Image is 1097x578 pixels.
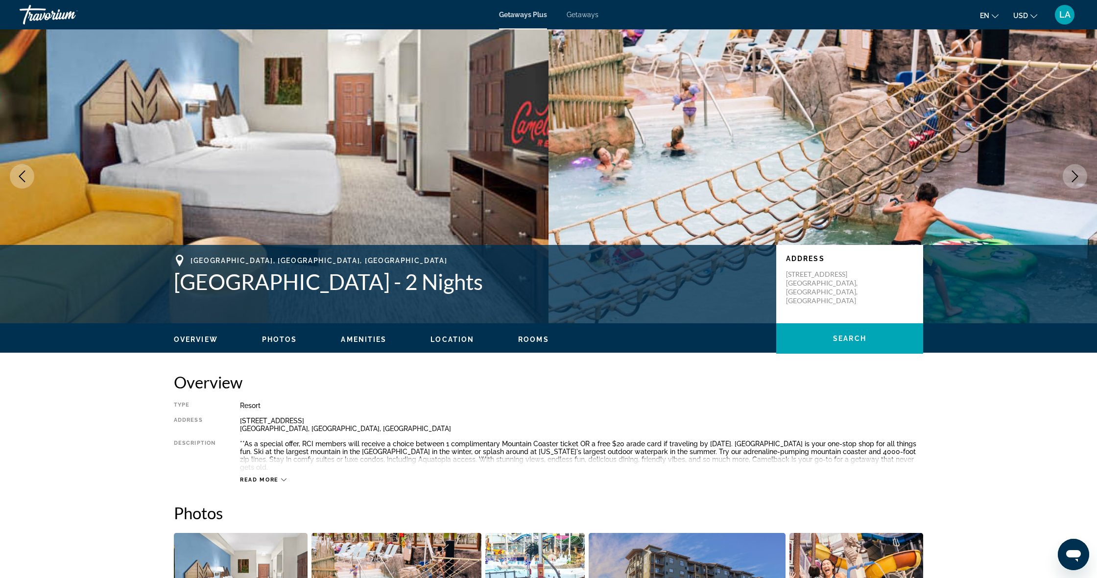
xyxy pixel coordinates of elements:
button: Search [776,323,923,354]
a: Getaways [567,11,598,19]
h2: Overview [174,372,923,392]
div: Address [174,417,215,433]
span: Overview [174,336,218,343]
span: LA [1059,10,1071,20]
div: Resort [240,402,923,409]
button: Rooms [518,335,549,344]
button: Change currency [1013,8,1037,23]
p: [STREET_ADDRESS] [GEOGRAPHIC_DATA], [GEOGRAPHIC_DATA], [GEOGRAPHIC_DATA] [786,270,864,305]
button: Previous image [10,164,34,189]
span: en [980,12,989,20]
a: Getaways Plus [499,11,547,19]
h2: Photos [174,503,923,523]
div: Description [174,440,215,471]
button: Photos [262,335,297,344]
span: [GEOGRAPHIC_DATA], [GEOGRAPHIC_DATA], [GEOGRAPHIC_DATA] [191,257,447,265]
button: Amenities [341,335,386,344]
p: Address [786,255,913,263]
span: Amenities [341,336,386,343]
button: Location [430,335,474,344]
span: Rooms [518,336,549,343]
button: User Menu [1052,4,1077,25]
span: USD [1013,12,1028,20]
div: **As a special offer, RCI members will receive a choice between 1 complimentary Mountain Coaster ... [240,440,923,471]
div: Type [174,402,215,409]
button: Overview [174,335,218,344]
iframe: Button to launch messaging window [1058,539,1089,570]
div: [STREET_ADDRESS] [GEOGRAPHIC_DATA], [GEOGRAPHIC_DATA], [GEOGRAPHIC_DATA] [240,417,923,433]
button: Next image [1063,164,1087,189]
span: Read more [240,477,279,483]
button: Change language [980,8,999,23]
button: Read more [240,476,286,483]
a: Travorium [20,2,118,27]
span: Photos [262,336,297,343]
span: Location [430,336,474,343]
h1: [GEOGRAPHIC_DATA] - 2 Nights [174,269,766,294]
span: Search [833,335,866,342]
